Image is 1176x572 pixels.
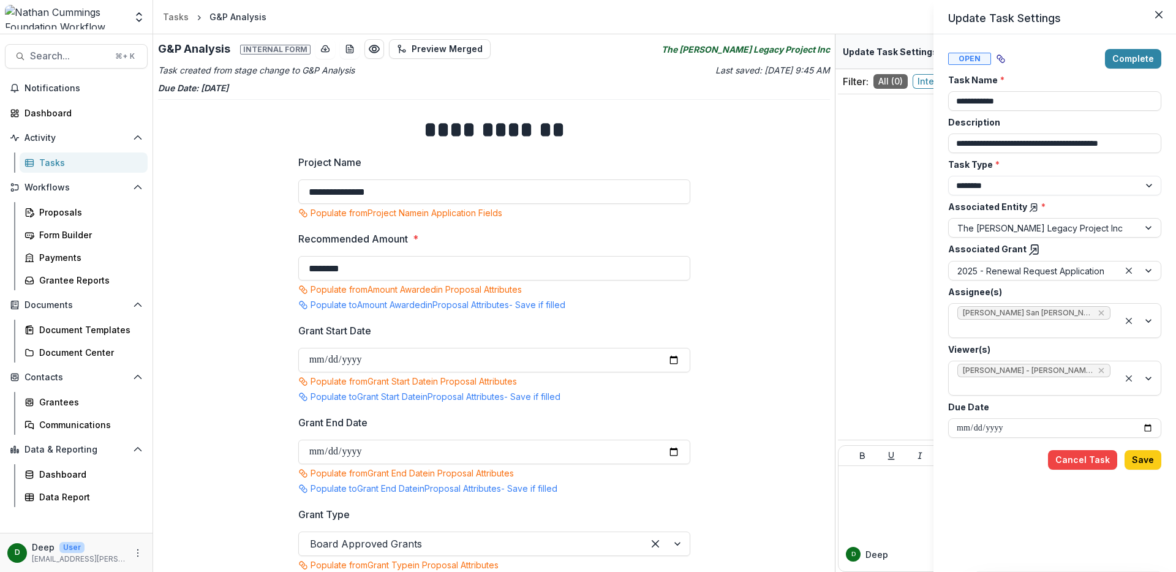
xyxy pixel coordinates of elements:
label: Associated Entity [948,200,1154,213]
label: Assignee(s) [948,285,1154,298]
div: Clear selected options [1121,263,1136,278]
span: [PERSON_NAME] - [PERSON_NAME][EMAIL_ADDRESS][PERSON_NAME][DOMAIN_NAME] [963,366,1093,375]
label: Associated Grant [948,243,1154,256]
label: Due Date [948,401,1154,413]
span: [PERSON_NAME] San [PERSON_NAME] <[PERSON_NAME][EMAIL_ADDRESS][PERSON_NAME][DOMAIN_NAME]> ([PERSON... [963,309,1093,317]
button: Save [1125,450,1161,470]
button: Close [1149,5,1169,24]
button: Cancel Task [1048,450,1117,470]
span: Open [948,53,991,65]
button: View dependent tasks [991,49,1011,69]
button: Complete [1105,49,1161,69]
div: Remove Valerie Boucard - valerie.boucard@nathancummings.org [1096,364,1106,377]
label: Task Type [948,158,1154,171]
label: Task Name [948,73,1154,86]
label: Viewer(s) [948,343,1154,356]
div: Remove Jamie San Andres <jamie.sanandres@nathancummings.org> (jamie.sanandres@nathancummings.org) [1096,307,1106,319]
div: Clear selected options [1121,371,1136,386]
div: Clear selected options [1121,314,1136,328]
label: Description [948,116,1154,129]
